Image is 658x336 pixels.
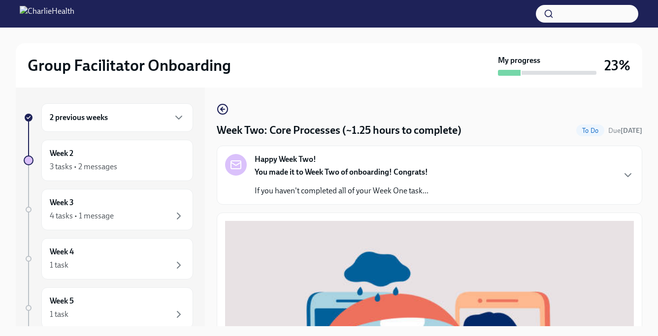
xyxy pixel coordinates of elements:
[608,126,642,135] span: Due
[50,296,74,306] h6: Week 5
[608,126,642,135] span: September 16th, 2025 10:00
[50,112,108,123] h6: 2 previous weeks
[217,123,461,138] h4: Week Two: Core Processes (~1.25 hours to complete)
[50,246,74,257] h6: Week 4
[24,189,193,230] a: Week 34 tasks • 1 message
[604,57,630,74] h3: 23%
[50,211,114,221] div: 4 tasks • 1 message
[255,185,428,196] p: If you haven't completed all of your Week One task...
[50,161,117,172] div: 3 tasks • 2 messages
[41,103,193,132] div: 2 previous weeks
[50,309,68,320] div: 1 task
[24,238,193,279] a: Week 41 task
[255,167,428,177] strong: You made it to Week Two of onboarding! Congrats!
[50,260,68,271] div: 1 task
[255,154,316,165] strong: Happy Week Two!
[24,140,193,181] a: Week 23 tasks • 2 messages
[621,126,642,135] strong: [DATE]
[50,197,74,208] h6: Week 3
[50,148,73,159] h6: Week 2
[498,55,540,66] strong: My progress
[576,127,604,134] span: To Do
[28,56,231,75] h2: Group Facilitator Onboarding
[24,287,193,329] a: Week 51 task
[20,6,74,22] img: CharlieHealth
